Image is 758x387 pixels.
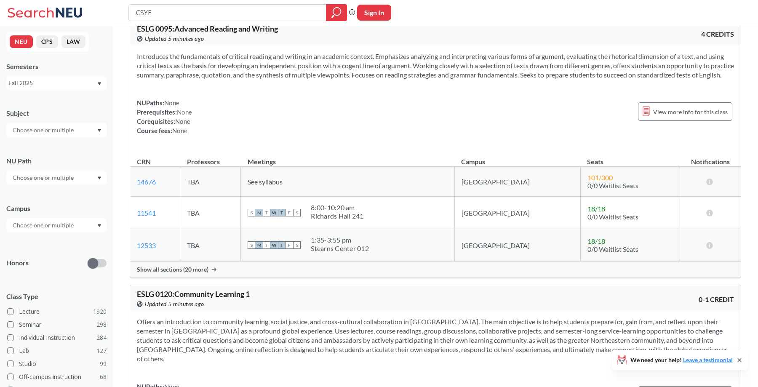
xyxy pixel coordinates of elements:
button: LAW [61,35,85,48]
th: Seats [580,149,680,167]
td: [GEOGRAPHIC_DATA] [454,167,580,197]
div: Subject [6,109,107,118]
div: Fall 2025 [8,78,96,88]
div: Dropdown arrow [6,218,107,232]
span: None [175,117,190,125]
span: See syllabus [248,178,283,186]
label: Lab [7,345,107,356]
div: magnifying glass [326,4,347,21]
a: Leave a testimonial [683,356,733,363]
span: Class Type [6,292,107,301]
span: T [278,241,286,249]
div: Fall 2025Dropdown arrow [6,76,107,90]
section: Offers an introduction to community learning, social justice, and cross-cultural collaboration in... [137,317,734,363]
span: T [278,209,286,216]
svg: Dropdown arrow [97,176,101,180]
svg: magnifying glass [331,7,342,19]
label: Individual Instruction [7,332,107,343]
td: [GEOGRAPHIC_DATA] [454,229,580,262]
span: None [172,127,187,134]
span: 18 / 18 [587,237,605,245]
label: Seminar [7,319,107,330]
span: F [286,241,293,249]
a: 14676 [137,178,156,186]
div: Campus [6,204,107,213]
span: S [248,241,255,249]
div: Show all sections (20 more) [130,262,741,278]
th: Meetings [241,149,455,167]
span: F [286,209,293,216]
div: Dropdown arrow [6,123,107,137]
svg: Dropdown arrow [97,224,101,227]
span: 0/0 Waitlist Seats [587,245,638,253]
span: View more info for this class [653,107,728,117]
a: 11541 [137,209,156,217]
span: S [248,209,255,216]
span: We need your help! [630,357,733,363]
span: 101 / 300 [587,173,613,181]
td: TBA [180,167,241,197]
div: Richards Hall 241 [311,212,363,220]
span: 0/0 Waitlist Seats [587,181,638,189]
svg: Dropdown arrow [97,82,101,85]
span: 284 [96,333,107,342]
td: TBA [180,229,241,262]
span: 127 [96,346,107,355]
div: Dropdown arrow [6,171,107,185]
span: M [255,209,263,216]
span: ESLG 0095 : Advanced Reading and Writing [137,24,278,33]
button: NEU [10,35,33,48]
div: NU Path [6,156,107,165]
span: 0/0 Waitlist Seats [587,213,638,221]
label: Studio [7,358,107,369]
span: 99 [100,359,107,368]
div: NUPaths: Prerequisites: Corequisites: Course fees: [137,98,192,135]
input: Class, professor, course number, "phrase" [135,5,320,20]
td: TBA [180,197,241,229]
span: ESLG 0120 : Community Learning 1 [137,289,250,299]
span: Updated 5 minutes ago [145,34,204,43]
label: Off-campus instruction [7,371,107,382]
label: Lecture [7,306,107,317]
span: 4 CREDITS [701,29,734,39]
input: Choose one or multiple [8,125,79,135]
div: CRN [137,157,151,166]
span: None [164,99,179,107]
div: 8:00 - 10:20 am [311,203,363,212]
section: Introduces the fundamentals of critical reading and writing in an academic context. Emphasizes an... [137,52,734,80]
div: Semesters [6,62,107,71]
button: CPS [36,35,58,48]
th: Notifications [680,149,741,167]
span: W [270,241,278,249]
a: 12533 [137,241,156,249]
span: 18 / 18 [587,205,605,213]
span: Updated 5 minutes ago [145,299,204,309]
input: Choose one or multiple [8,220,79,230]
p: Honors [6,258,29,268]
button: Sign In [357,5,391,21]
svg: Dropdown arrow [97,129,101,132]
span: S [293,209,301,216]
span: T [263,241,270,249]
div: 1:35 - 3:55 pm [311,236,369,244]
span: 298 [96,320,107,329]
div: Stearns Center 012 [311,244,369,253]
span: Show all sections (20 more) [137,266,208,273]
th: Campus [454,149,580,167]
span: M [255,241,263,249]
span: S [293,241,301,249]
span: T [263,209,270,216]
input: Choose one or multiple [8,173,79,183]
span: W [270,209,278,216]
td: [GEOGRAPHIC_DATA] [454,197,580,229]
th: Professors [180,149,241,167]
span: 68 [100,372,107,382]
span: 1920 [93,307,107,316]
span: 0-1 CREDIT [699,295,734,304]
span: None [177,108,192,116]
